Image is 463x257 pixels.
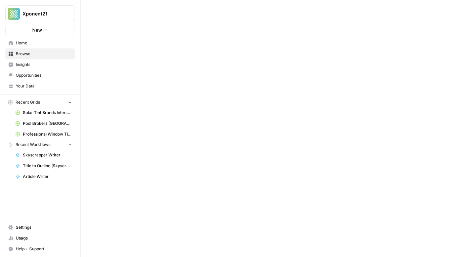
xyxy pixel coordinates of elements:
[5,97,75,107] button: Recent Grids
[8,8,20,20] img: Xponent21 Logo
[12,171,75,182] a: Article Writer
[23,110,72,116] span: Solar Tint Brands Interior Page Content
[5,244,75,254] button: Help + Support
[16,246,72,252] span: Help + Support
[5,70,75,81] a: Opportunities
[5,59,75,70] a: Insights
[5,81,75,91] a: Your Data
[5,25,75,35] button: New
[12,129,75,140] a: Professional Window Tinting
[12,107,75,118] a: Solar Tint Brands Interior Page Content
[12,118,75,129] a: Pool Brokers [GEOGRAPHIC_DATA]
[23,10,63,17] span: Xponent21
[16,51,72,57] span: Browse
[23,152,72,158] span: Skyscrapper Writer
[5,5,75,22] button: Workspace: Xponent21
[16,224,72,230] span: Settings
[23,174,72,180] span: Article Writer
[23,120,72,126] span: Pool Brokers [GEOGRAPHIC_DATA]
[12,160,75,171] a: Title to Outline (Skyscraper Test)
[15,99,40,105] span: Recent Grids
[16,83,72,89] span: Your Data
[16,40,72,46] span: Home
[15,142,50,148] span: Recent Workflows
[5,222,75,233] a: Settings
[23,131,72,137] span: Professional Window Tinting
[23,163,72,169] span: Title to Outline (Skyscraper Test)
[12,150,75,160] a: Skyscrapper Writer
[16,72,72,78] span: Opportunities
[5,140,75,150] button: Recent Workflows
[5,48,75,59] a: Browse
[16,62,72,68] span: Insights
[32,27,42,33] span: New
[5,233,75,244] a: Usage
[16,235,72,241] span: Usage
[5,38,75,48] a: Home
